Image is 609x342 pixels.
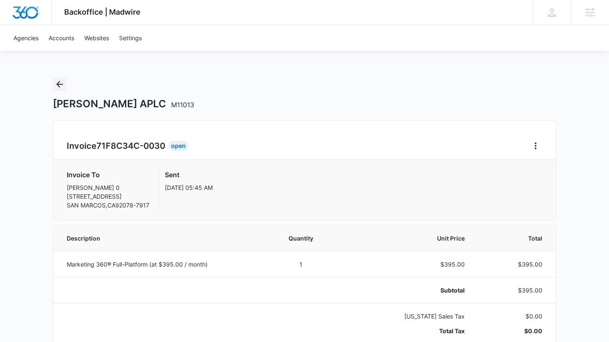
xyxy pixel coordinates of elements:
[79,25,114,51] a: Websites
[263,251,339,277] td: 1
[165,170,213,180] h3: Sent
[485,260,542,269] p: $395.00
[349,286,465,295] p: Subtotal
[96,141,165,151] span: 71F8C34C-0030
[67,170,149,180] h3: Invoice To
[67,234,253,243] span: Description
[53,98,194,110] h1: [PERSON_NAME] APLC
[485,234,542,243] span: Total
[349,312,465,321] p: [US_STATE] Sales Tax
[67,183,149,210] p: [PERSON_NAME] 0 [STREET_ADDRESS] SAN MARCOS , CA 92078-7917
[171,101,194,109] span: M11013
[529,139,542,153] button: Home
[273,234,329,243] span: Quantity
[349,326,465,335] p: Total Tax
[169,141,188,151] div: Open
[485,286,542,295] p: $395.00
[349,260,465,269] p: $395.00
[44,25,79,51] a: Accounts
[67,140,169,152] h2: Invoice
[485,312,542,321] p: $0.00
[67,260,253,269] p: Marketing 360® Full-Platform (at $395.00 / month)
[349,234,465,243] span: Unit Price
[53,78,66,91] button: Back
[485,326,542,335] p: $0.00
[165,183,213,192] p: [DATE] 05:45 AM
[64,8,141,16] span: Backoffice | Madwire
[8,25,44,51] a: Agencies
[114,25,147,51] a: Settings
